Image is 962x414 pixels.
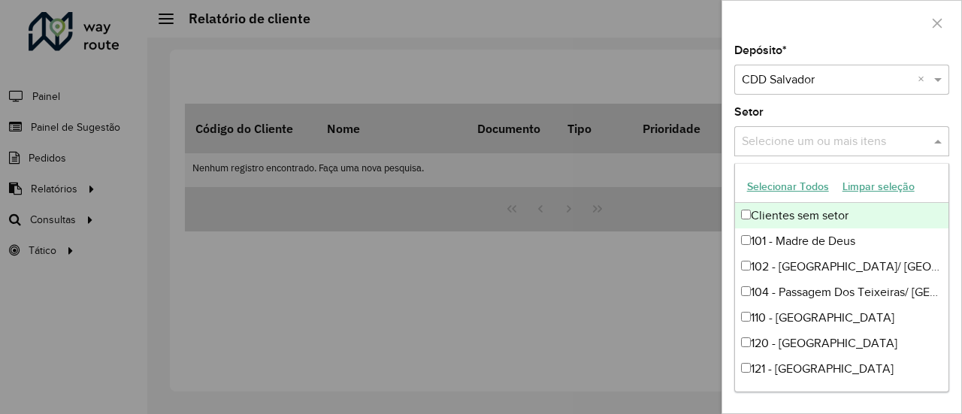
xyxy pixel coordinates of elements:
div: 122 - Portão [735,382,949,407]
span: Clear all [918,71,930,89]
div: Clientes sem setor [735,203,949,228]
div: 102 - [GEOGRAPHIC_DATA]/ [GEOGRAPHIC_DATA] [735,254,949,280]
label: Setor [734,103,764,121]
label: Depósito [734,41,787,59]
div: 101 - Madre de Deus [735,228,949,254]
div: 120 - [GEOGRAPHIC_DATA] [735,331,949,356]
ng-dropdown-panel: Options list [734,163,950,392]
button: Limpar seleção [836,175,921,198]
div: 104 - Passagem Dos Teixeiras/ [GEOGRAPHIC_DATA] [735,280,949,305]
div: 121 - [GEOGRAPHIC_DATA] [735,356,949,382]
button: Selecionar Todos [740,175,836,198]
div: 110 - [GEOGRAPHIC_DATA] [735,305,949,331]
